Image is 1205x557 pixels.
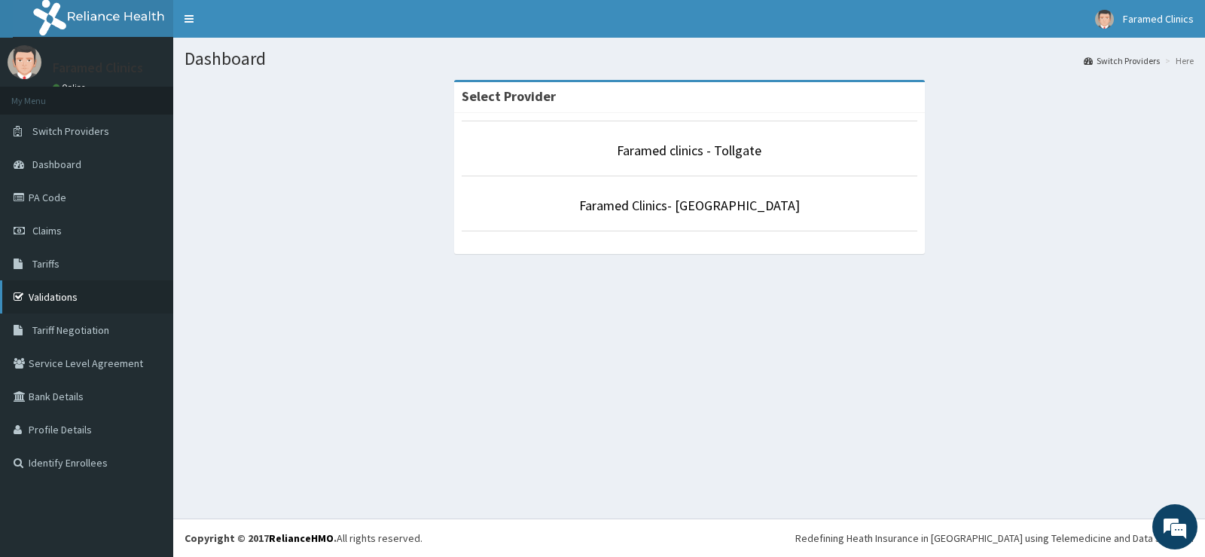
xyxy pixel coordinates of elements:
[53,61,143,75] p: Faramed Clinics
[579,197,800,214] a: Faramed Clinics- [GEOGRAPHIC_DATA]
[1084,54,1160,67] a: Switch Providers
[795,531,1194,546] div: Redefining Heath Insurance in [GEOGRAPHIC_DATA] using Telemedicine and Data Science!
[8,45,41,79] img: User Image
[1095,10,1114,29] img: User Image
[185,49,1194,69] h1: Dashboard
[32,158,81,171] span: Dashboard
[185,531,337,545] strong: Copyright © 2017 .
[32,323,109,337] span: Tariff Negotiation
[1123,12,1194,26] span: Faramed Clinics
[1161,54,1194,67] li: Here
[173,519,1205,557] footer: All rights reserved.
[462,87,556,105] strong: Select Provider
[32,124,109,138] span: Switch Providers
[32,257,59,271] span: Tariffs
[269,531,334,545] a: RelianceHMO
[53,82,89,93] a: Online
[617,142,761,159] a: Faramed clinics - Tollgate
[32,224,62,237] span: Claims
